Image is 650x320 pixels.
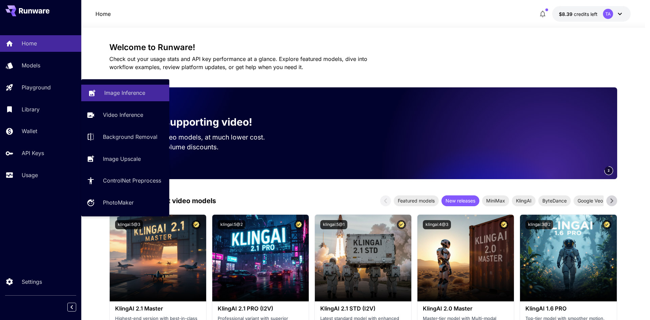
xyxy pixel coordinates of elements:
[109,56,367,70] span: Check out your usage stats and API key performance at a glance. Explore featured models, dive int...
[394,197,439,204] span: Featured models
[110,215,206,301] img: alt
[525,305,611,312] h3: KlingAI 1.6 PRO
[81,107,169,123] a: Video Inference
[109,43,617,52] h3: Welcome to Runware!
[81,150,169,167] a: Image Upscale
[67,303,76,312] button: Collapse sidebar
[320,220,347,229] button: klingai:5@1
[423,220,451,229] button: klingai:4@3
[482,197,509,204] span: MiniMax
[22,105,40,113] p: Library
[520,215,616,301] img: alt
[22,149,44,157] p: API Keys
[81,129,169,145] a: Background Removal
[22,39,37,47] p: Home
[139,114,252,130] p: Now supporting video!
[559,11,574,17] span: $8.39
[104,89,145,97] p: Image Inference
[294,220,303,229] button: Certified Model – Vetted for best performance and includes a commercial license.
[103,198,134,207] p: PhotoMaker
[574,11,598,17] span: credits left
[22,171,38,179] p: Usage
[103,111,143,119] p: Video Inference
[315,215,411,301] img: alt
[120,142,278,152] p: Reach out for volume discounts.
[120,132,278,142] p: Run the best video models, at much lower cost.
[103,133,157,141] p: Background Removal
[608,168,610,173] span: 2
[81,172,169,189] a: ControlNet Preprocess
[525,220,553,229] button: klingai:3@2
[22,61,40,69] p: Models
[218,220,245,229] button: klingai:5@2
[22,127,37,135] p: Wallet
[538,197,571,204] span: ByteDance
[192,220,201,229] button: Certified Model – Vetted for best performance and includes a commercial license.
[397,220,406,229] button: Certified Model – Vetted for best performance and includes a commercial license.
[115,220,143,229] button: klingai:5@3
[602,220,611,229] button: Certified Model – Vetted for best performance and includes a commercial license.
[499,220,508,229] button: Certified Model – Vetted for best performance and includes a commercial license.
[218,305,303,312] h3: KlingAI 2.1 PRO (I2V)
[417,215,514,301] img: alt
[95,10,111,18] nav: breadcrumb
[552,6,631,22] button: $8.38862
[103,176,161,185] p: ControlNet Preprocess
[512,197,536,204] span: KlingAI
[103,155,141,163] p: Image Upscale
[72,301,81,313] div: Collapse sidebar
[115,305,201,312] h3: KlingAI 2.1 Master
[441,197,479,204] span: New releases
[22,278,42,286] p: Settings
[212,215,309,301] img: alt
[573,197,607,204] span: Google Veo
[423,305,508,312] h3: KlingAI 2.0 Master
[81,85,169,101] a: Image Inference
[320,305,406,312] h3: KlingAI 2.1 STD (I2V)
[95,10,111,18] p: Home
[22,83,51,91] p: Playground
[81,194,169,211] a: PhotoMaker
[559,10,598,18] div: $8.38862
[603,9,613,19] div: TA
